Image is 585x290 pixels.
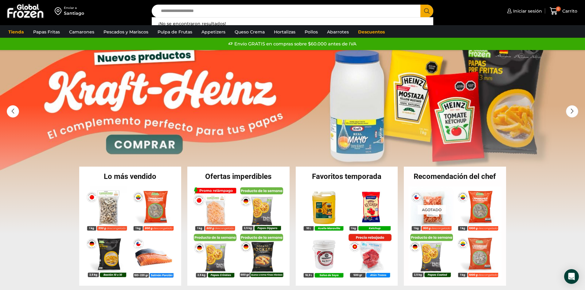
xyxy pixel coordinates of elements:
[566,105,578,118] div: Next slide
[355,26,388,38] a: Descuentos
[232,26,268,38] a: Queso Crema
[556,6,561,11] span: 0
[66,26,97,38] a: Camarones
[420,5,433,17] button: Search button
[100,26,151,38] a: Pescados y Mariscos
[64,6,84,10] div: Enviar a
[548,4,579,18] a: 0 Carrito
[7,105,19,118] div: Previous slide
[64,10,84,16] div: Santiago
[505,5,542,17] a: Iniciar sesión
[404,173,506,180] h2: Recomendación del chef
[154,26,195,38] a: Pulpa de Frutas
[30,26,63,38] a: Papas Fritas
[152,21,433,27] div: ¡No se encontraron resultados!
[296,173,398,180] h2: Favoritos temporada
[561,8,577,14] span: Carrito
[512,8,542,14] span: Iniciar sesión
[198,26,228,38] a: Appetizers
[79,173,181,180] h2: Lo más vendido
[302,26,321,38] a: Pollos
[187,173,290,180] h2: Ofertas imperdibles
[271,26,298,38] a: Hortalizas
[55,6,64,16] img: address-field-icon.svg
[5,26,27,38] a: Tienda
[418,205,446,214] p: Agotado
[324,26,352,38] a: Abarrotes
[564,269,579,284] div: Open Intercom Messenger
